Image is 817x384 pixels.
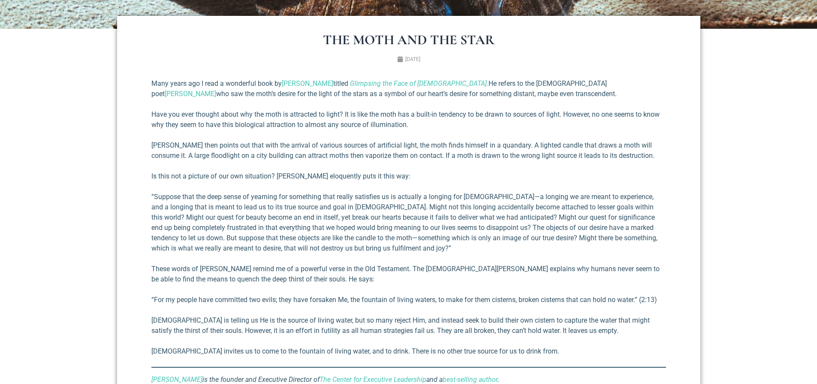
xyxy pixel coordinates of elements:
em: is the founder and Executive Director of and a . [151,375,499,384]
p: Many years ago I read a wonderful book by titled He refers to the [DEMOGRAPHIC_DATA] poet who saw... [151,79,666,99]
p: Is this not a picture of our own situation? [PERSON_NAME] eloquently puts it this way: [151,171,666,181]
p: [DEMOGRAPHIC_DATA] invites us to come to the fountain of living water, and to drink. There is no ... [151,346,666,357]
time: [DATE] [405,56,420,62]
a: The Center for Executive Leadership [320,375,426,384]
a: best-selling author [443,375,497,384]
em: Glimpsing the Face of [DEMOGRAPHIC_DATA] [350,79,487,88]
p: Have you ever thought about why the moth is attracted to light? It is like the moth has a built-i... [151,109,666,130]
a: [PERSON_NAME] [165,90,216,98]
p: [DEMOGRAPHIC_DATA] is telling us He is the source of living water, but so many reject Him, and in... [151,315,666,336]
p: “Suppose that the deep sense of yearning for something that really satisfies us is actually a lon... [151,192,666,254]
a: [PERSON_NAME] [151,375,202,384]
a: Glimpsing the Face of [DEMOGRAPHIC_DATA]. [348,79,488,88]
a: [PERSON_NAME] [282,79,333,88]
a: [DATE] [397,55,420,63]
h1: The Moth and the Star [151,33,666,47]
p: “For my people have committed two evils; they have forsaken Me, the fountain of living waters, to... [151,295,666,305]
p: [PERSON_NAME] then points out that with the arrival of various sources of artificial light, the m... [151,140,666,161]
p: These words of [PERSON_NAME] remind me of a powerful verse in the Old Testament. The [DEMOGRAPHIC... [151,264,666,284]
